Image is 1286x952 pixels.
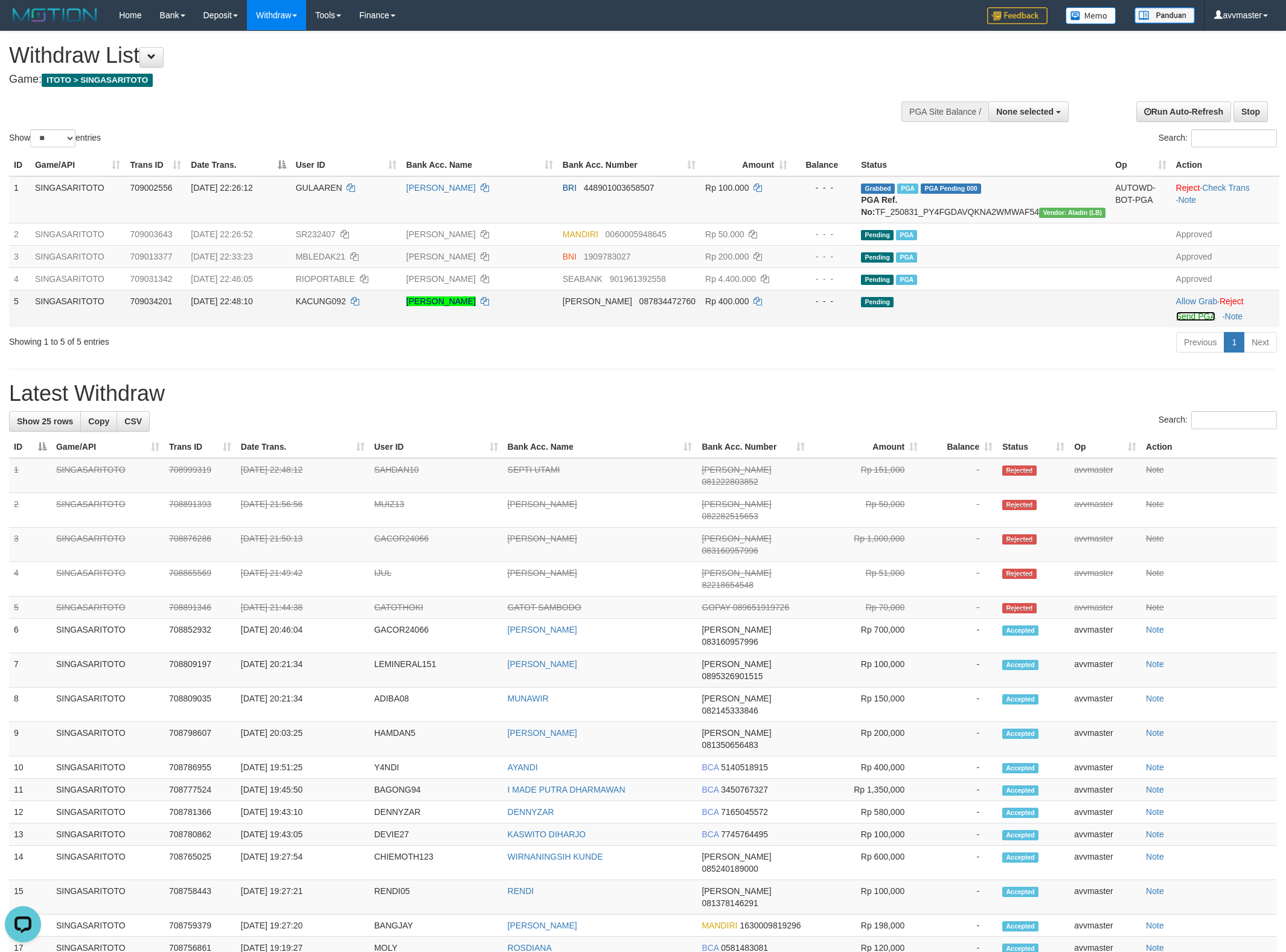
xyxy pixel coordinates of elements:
[1069,722,1141,756] td: avvmaster
[563,183,577,193] span: BRI
[9,722,51,756] td: 9
[9,493,51,528] td: 2
[9,74,845,86] h4: Game:
[1225,311,1243,321] a: Note
[296,183,342,193] span: GULAAREN
[1176,296,1217,306] a: Allow Grab
[164,722,236,756] td: 708798607
[1171,154,1279,176] th: Action
[30,223,125,245] td: SINGASARITOTO
[508,785,625,794] a: I MADE PUTRA DHARMAWAN
[9,245,30,267] td: 3
[1002,625,1038,636] span: Accepted
[1141,436,1277,458] th: Action
[1146,625,1164,634] a: Note
[797,273,851,285] div: - - -
[164,653,236,688] td: 708809197
[1069,458,1141,493] td: avvmaster
[164,823,236,846] td: 708780862
[1146,728,1164,738] a: Note
[296,296,346,306] span: KACUNG092
[191,296,252,306] span: [DATE] 22:48:10
[9,290,30,327] td: 5
[164,779,236,801] td: 708777524
[923,562,997,596] td: -
[1159,411,1277,429] label: Search:
[1069,493,1141,528] td: avvmaster
[1066,7,1116,24] img: Button%20Memo.svg
[236,619,369,653] td: [DATE] 20:46:04
[1233,101,1268,122] a: Stop
[369,722,503,756] td: HAMDAN5
[584,252,631,261] span: Copy 1909783027 to clipboard
[1146,886,1164,896] a: Note
[9,223,30,245] td: 2
[923,493,997,528] td: -
[406,296,476,306] a: [PERSON_NAME]
[296,274,355,284] span: RIOPORTABLE
[1176,183,1200,193] a: Reject
[503,436,697,458] th: Bank Acc. Name: activate to sort column ascending
[996,107,1054,117] span: None selected
[810,756,923,779] td: Rp 400,000
[236,458,369,493] td: [DATE] 22:48:12
[508,499,577,509] a: [PERSON_NAME]
[733,602,789,612] span: Copy 089651919726 to clipboard
[1146,568,1164,578] a: Note
[130,252,172,261] span: 709013377
[236,493,369,528] td: [DATE] 21:56:56
[508,465,560,474] a: SEPTI UTAMI
[236,528,369,562] td: [DATE] 21:50:13
[9,688,51,722] td: 8
[923,801,997,823] td: -
[810,619,923,653] td: Rp 700,000
[30,245,125,267] td: SINGASARITOTO
[1002,694,1038,704] span: Accepted
[810,688,923,722] td: Rp 150,000
[9,619,51,653] td: 6
[369,688,503,722] td: ADIBA08
[236,596,369,619] td: [DATE] 21:44:38
[1176,311,1215,321] a: Send PGA
[236,779,369,801] td: [DATE] 19:45:50
[17,417,73,426] span: Show 25 rows
[130,274,172,284] span: 709031342
[369,756,503,779] td: Y4NDI
[1110,154,1171,176] th: Op: activate to sort column ascending
[1171,267,1279,290] td: Approved
[1002,603,1036,613] span: Rejected
[861,195,897,217] b: PGA Ref. No:
[923,436,997,458] th: Balance: activate to sort column ascending
[702,499,771,509] span: [PERSON_NAME]
[1069,596,1141,619] td: avvmaster
[1171,176,1279,223] td: · ·
[721,807,768,817] span: Copy 7165045572 to clipboard
[1110,176,1171,223] td: AUTOWD-BOT-PGA
[702,534,771,543] span: [PERSON_NAME]
[797,295,851,307] div: - - -
[508,534,577,543] a: [PERSON_NAME]
[80,411,117,432] a: Copy
[164,619,236,653] td: 708852932
[1146,465,1164,474] a: Note
[1069,779,1141,801] td: avvmaster
[508,602,581,612] a: GATOT SAMBODO
[1134,7,1195,24] img: panduan.png
[236,722,369,756] td: [DATE] 20:03:25
[9,436,51,458] th: ID: activate to sort column descending
[702,807,718,817] span: BCA
[705,252,749,261] span: Rp 200.000
[856,154,1110,176] th: Status
[508,568,577,578] a: [PERSON_NAME]
[563,296,632,306] span: [PERSON_NAME]
[702,762,718,772] span: BCA
[9,129,101,147] label: Show entries
[1069,619,1141,653] td: avvmaster
[861,297,894,307] span: Pending
[1039,208,1105,218] span: Vendor URL: https://dashboard.q2checkout.com/secure
[1002,569,1036,579] span: Rejected
[51,436,164,458] th: Game/API: activate to sort column ascending
[705,274,756,284] span: Rp 4.400.000
[810,436,923,458] th: Amount: activate to sort column ascending
[369,458,503,493] td: SAHDAN10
